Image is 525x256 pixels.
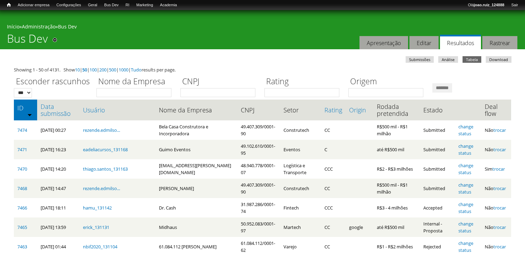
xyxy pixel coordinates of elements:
a: trocar [493,205,506,211]
label: CNPJ [180,76,260,88]
a: Tudo [131,67,142,73]
td: Sim [481,159,511,179]
a: trocar [493,244,506,250]
a: 500 [109,67,116,73]
a: Tabela [463,56,481,63]
td: Submitted [420,159,455,179]
td: Construtech [280,179,321,198]
a: 7463 [17,244,27,250]
label: Nome da Empresa [96,76,176,88]
a: Data submissão [41,103,76,117]
td: [DATE] 14:47 [37,179,79,198]
a: 10 [75,67,80,73]
td: [DATE] 00:27 [37,120,79,140]
td: Eventos [280,140,321,159]
a: change status [458,182,473,195]
a: Download [486,56,511,63]
td: Logística e Transporte [280,159,321,179]
td: CC [321,217,346,237]
a: Marketing [133,2,156,9]
td: 50.952.083/0001-97 [237,217,280,237]
td: R$500 mil - R$1 milhão [373,120,420,140]
a: trocar [493,185,506,191]
a: Rastrear [482,36,517,50]
td: Internal - Proposta [420,217,455,237]
a: 100 [90,67,97,73]
td: Guimo Eventos [155,140,237,159]
td: [DATE] 13:59 [37,217,79,237]
td: Dr. Cash [155,198,237,217]
a: trocar [493,224,506,230]
td: Submitted [420,120,455,140]
td: Submitted [420,179,455,198]
td: [EMAIL_ADDRESS][PERSON_NAME][DOMAIN_NAME] [155,159,237,179]
a: change status [458,143,473,156]
a: nbif2020_131104 [83,244,117,250]
label: Rating [264,76,344,88]
td: 48.940.778/0001-07 [237,159,280,179]
td: CCC [321,159,346,179]
td: R$2 - R$3 milhões [373,159,420,179]
td: Fintech [280,198,321,217]
td: [DATE] 14:20 [37,159,79,179]
a: Início [3,2,14,8]
a: 7474 [17,127,27,133]
td: Accepted [420,198,455,217]
a: change status [458,221,473,234]
a: 200 [99,67,107,73]
td: Não [481,179,511,198]
th: CNPJ [237,100,280,120]
a: Início [7,23,19,30]
td: 49.102.610/0001-95 [237,140,280,159]
td: CCC [321,198,346,217]
td: até R$500 mil [373,217,420,237]
td: 49.407.309/0001-90 [237,179,280,198]
td: Não [481,120,511,140]
a: 50 [82,67,87,73]
a: trocar [492,166,505,172]
td: Construtech [280,120,321,140]
a: ID [17,104,34,111]
td: CC [321,179,346,198]
td: Midhaus [155,217,237,237]
label: Esconder rascunhos [14,76,92,88]
a: thiago.santos_131163 [83,166,128,172]
td: R$500 mil - R$1 milhão [373,179,420,198]
td: [DATE] 16:23 [37,140,79,159]
td: Bela Casa Construtora e Incorporadora [155,120,237,140]
a: trocar [493,127,506,133]
label: Origem [348,76,428,88]
a: rezende.edmilso... [83,127,120,133]
a: Bus Dev [58,23,77,30]
a: Usuário [83,106,152,113]
a: 7470 [17,166,27,172]
a: 1000 [119,67,128,73]
a: Bus Dev [101,2,122,9]
td: R$3 - 4 milhões [373,198,420,217]
th: Nome da Empresa [155,100,237,120]
td: google [346,217,373,237]
a: Academia [156,2,180,9]
a: 7465 [17,224,27,230]
a: 7468 [17,185,27,191]
td: Não [481,140,511,159]
td: Não [481,198,511,217]
a: Resultados [440,35,481,50]
a: Olájoao.ruiz_124888 [464,2,508,9]
td: [DATE] 18:11 [37,198,79,217]
a: Configurações [53,2,85,9]
a: 7471 [17,146,27,153]
td: Martech [280,217,321,237]
th: Rodada pretendida [373,100,420,120]
a: Análise [438,56,458,63]
span: Início [7,2,11,7]
a: RI [122,2,133,9]
strong: joao.ruiz_124888 [474,3,505,7]
td: [PERSON_NAME] [155,179,237,198]
a: Geral [84,2,101,9]
div: » » [7,23,518,32]
a: Rating [324,106,342,113]
a: Editar [409,36,439,50]
a: Sair [508,2,522,9]
td: C [321,140,346,159]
